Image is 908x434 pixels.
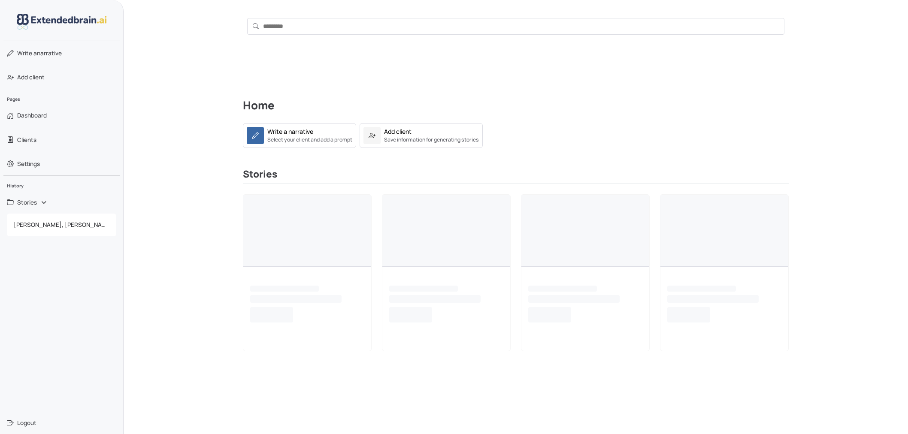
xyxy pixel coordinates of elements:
[17,136,36,144] span: Clients
[243,169,789,184] h3: Stories
[17,49,62,57] span: narrative
[360,130,483,139] a: Add clientSave information for generating stories
[7,217,116,232] a: [PERSON_NAME], [PERSON_NAME]'s Haircut Adventure at [PERSON_NAME]
[243,99,789,116] h2: Home
[10,217,113,232] span: [PERSON_NAME], [PERSON_NAME]'s Haircut Adventure at [PERSON_NAME]
[243,123,356,148] a: Write a narrativeSelect your client and add a prompt
[17,14,107,30] img: logo
[17,73,45,81] span: Add client
[17,419,36,427] span: Logout
[17,198,37,207] span: Stories
[243,130,356,139] a: Write a narrativeSelect your client and add a prompt
[267,127,313,136] div: Write a narrative
[17,49,37,57] span: Write a
[384,127,412,136] div: Add client
[360,123,483,148] a: Add clientSave information for generating stories
[17,111,47,120] span: Dashboard
[384,136,479,144] small: Save information for generating stories
[17,160,40,168] span: Settings
[267,136,352,144] small: Select your client and add a prompt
